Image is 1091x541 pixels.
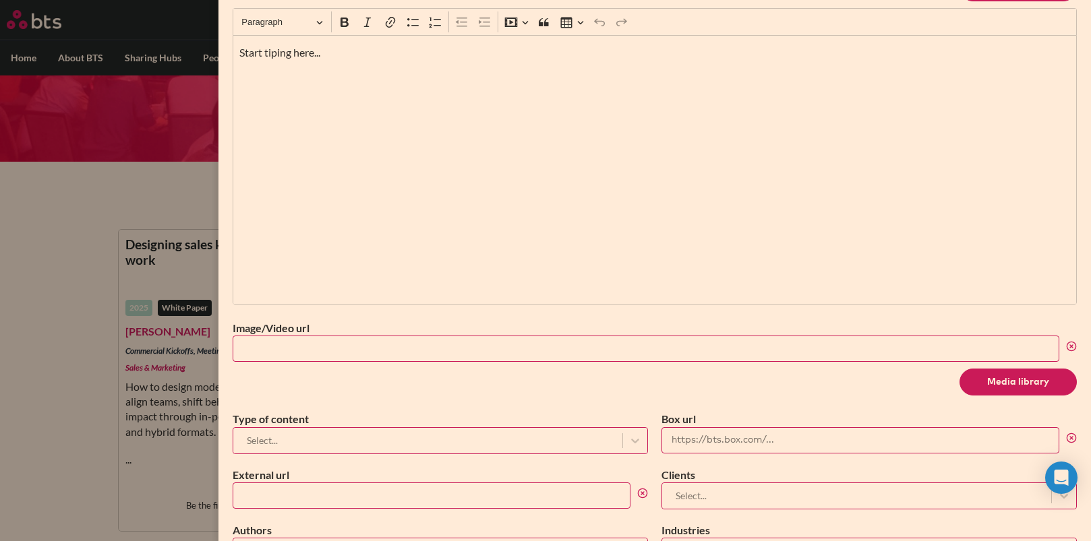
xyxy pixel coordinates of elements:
[661,523,1077,538] label: Industries
[960,369,1077,395] button: Media library
[233,321,1077,336] label: Image/Video url
[233,412,648,426] label: Type of content
[661,412,1077,426] label: Box url
[233,468,648,482] label: External url
[236,11,329,32] button: Paragraph
[233,35,1077,305] div: Editor editing area: main
[233,523,648,538] label: Authors
[239,45,1069,60] p: Start tiping here...
[1045,462,1078,494] div: Open Intercom Messenger
[661,468,1077,482] label: Clients
[661,427,1059,453] input: https://bts.box.com/...
[241,14,312,30] span: Paragraph
[233,8,1077,34] div: Editor toolbar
